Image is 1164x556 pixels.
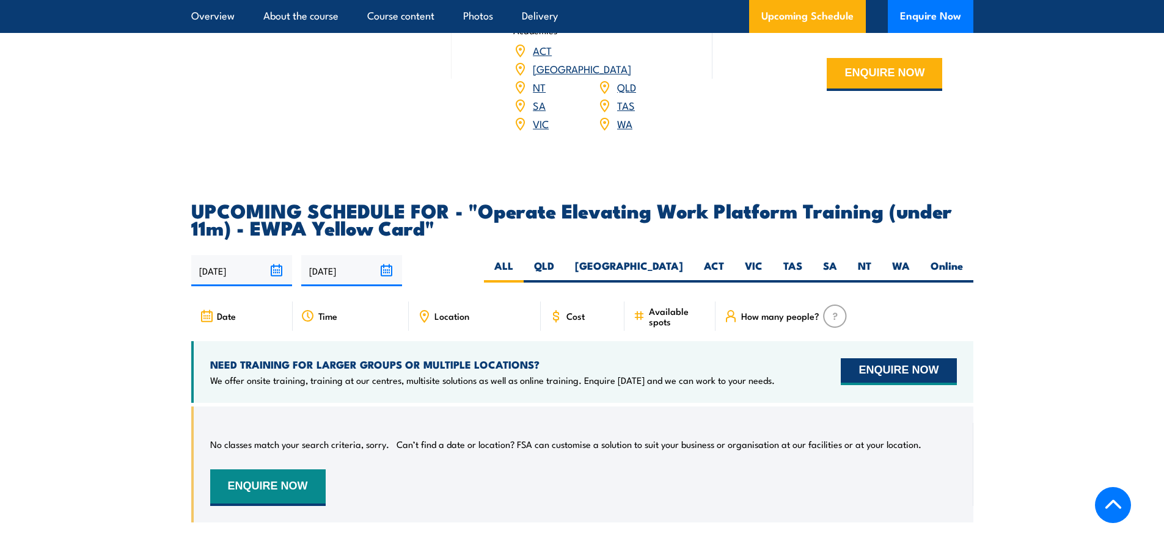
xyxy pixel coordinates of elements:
p: We offer onsite training, training at our centres, multisite solutions as well as online training... [210,374,775,386]
label: ALL [484,259,524,283]
label: TAS [773,259,813,283]
a: TAS [617,98,635,112]
a: [GEOGRAPHIC_DATA] [533,61,631,76]
input: To date [301,255,402,286]
label: Online [920,259,973,283]
span: Time [318,311,337,321]
button: ENQUIRE NOW [827,58,942,91]
span: Cost [566,311,585,321]
label: SA [813,259,847,283]
a: QLD [617,79,636,94]
span: Date [217,311,236,321]
label: NT [847,259,882,283]
a: WA [617,116,632,131]
input: From date [191,255,292,286]
button: ENQUIRE NOW [210,469,326,506]
span: Location [434,311,469,321]
label: ACT [694,259,734,283]
p: Can’t find a date or location? FSA can customise a solution to suit your business or organisation... [397,438,921,450]
label: QLD [524,259,565,283]
h4: NEED TRAINING FOR LARGER GROUPS OR MULTIPLE LOCATIONS? [210,358,775,371]
a: ACT [533,43,552,57]
label: [GEOGRAPHIC_DATA] [565,259,694,283]
span: Available spots [649,306,707,327]
label: VIC [734,259,773,283]
a: SA [533,98,546,112]
span: How many people? [741,311,819,321]
a: NT [533,79,546,94]
a: VIC [533,116,549,131]
h2: UPCOMING SCHEDULE FOR - "Operate Elevating Work Platform Training (under 11m) - EWPA Yellow Card" [191,201,973,236]
p: No classes match your search criteria, sorry. [210,438,389,450]
label: WA [882,259,920,283]
button: ENQUIRE NOW [841,358,956,385]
